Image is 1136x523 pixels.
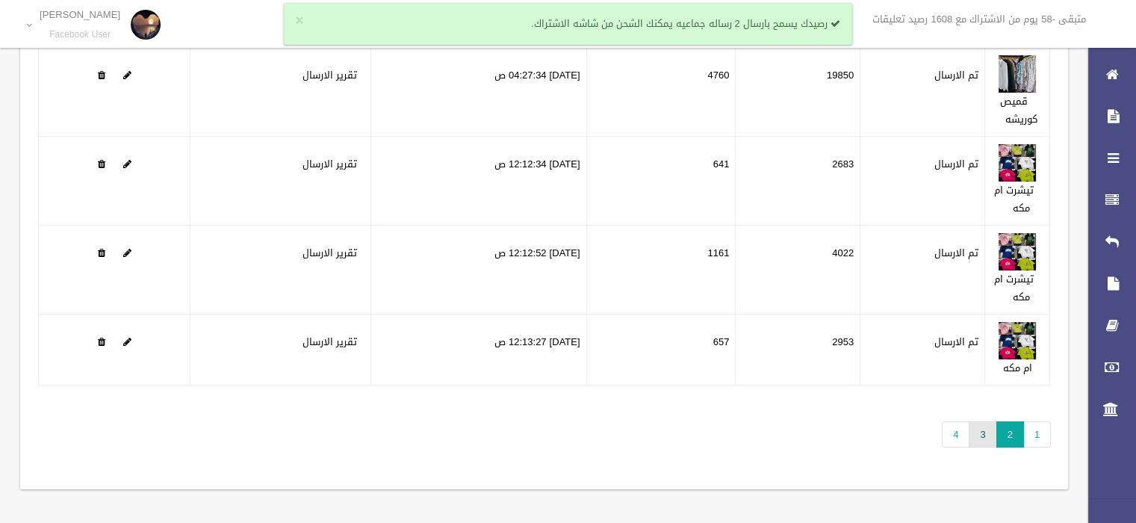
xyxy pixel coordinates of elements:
td: [DATE] 12:12:52 ص [370,226,586,315]
a: 4 [942,421,969,448]
img: 638936765288077169.jpg [999,55,1036,93]
a: 3 [969,421,996,448]
label: تم الارسال [934,333,978,351]
span: 2 [996,421,1024,448]
td: 641 [586,137,736,226]
a: تقرير الارسال [302,66,357,84]
small: Facebook User [40,29,120,40]
a: Edit [999,244,1036,262]
a: 1 [1023,421,1051,448]
img: 638939203882380476.jpeg [999,322,1036,359]
a: Edit [999,332,1036,351]
td: 4022 [736,226,860,315]
div: رصيدك يسمح بارسال 2 رساله جماعيه يمكنك الشحن من شاشه الاشتراك. [284,3,852,45]
a: Edit [123,66,131,84]
td: 19850 [736,48,860,137]
a: تقرير الارسال [302,155,357,173]
td: [DATE] 12:13:27 ص [370,315,586,386]
img: 638939203594728242.jpeg [999,233,1036,270]
label: تم الارسال [934,244,978,262]
label: تم الارسال [934,155,978,173]
a: Edit [999,155,1036,173]
td: [DATE] 12:12:34 ص [370,137,586,226]
a: ام مكه [1003,359,1032,377]
label: تم الارسال [934,66,978,84]
a: Edit [999,66,1036,84]
td: 4760 [586,48,736,137]
a: Edit [123,244,131,262]
td: 2953 [736,315,860,386]
img: 638939203339260052.jpeg [999,144,1036,182]
a: تقرير الارسال [302,332,357,351]
a: تيشرت ام مكه [994,181,1034,217]
a: قميص كوريشه [1000,92,1037,129]
td: 2683 [736,137,860,226]
a: Edit [123,155,131,173]
a: تقرير الارسال [302,244,357,262]
td: 1161 [586,226,736,315]
a: تيشرت ام مكه [994,270,1034,306]
a: Edit [123,332,131,351]
p: [PERSON_NAME] [40,9,120,20]
td: 657 [586,315,736,386]
td: [DATE] 04:27:34 ص [370,48,586,137]
button: × [295,13,303,28]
